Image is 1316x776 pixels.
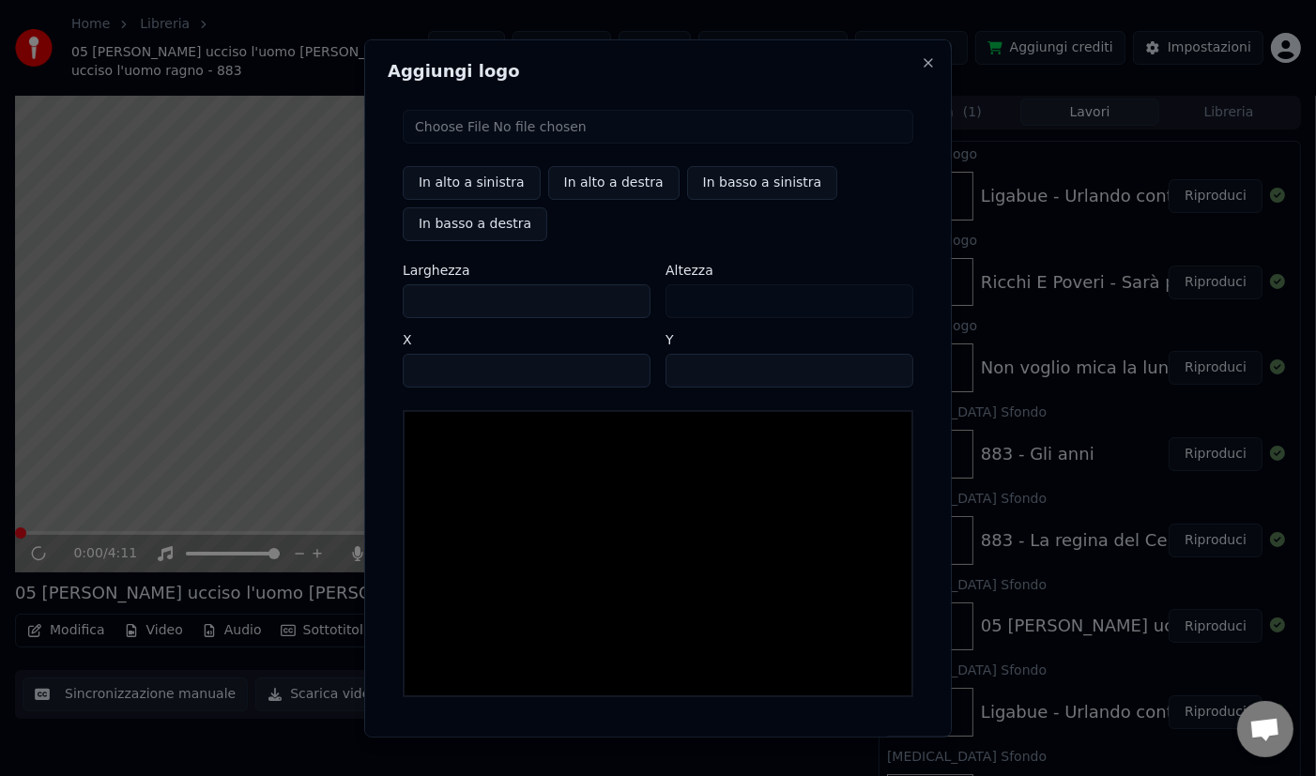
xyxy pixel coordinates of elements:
[666,332,913,345] label: Y
[687,165,838,199] button: In basso a sinistra
[403,263,650,276] label: Larghezza
[548,165,680,199] button: In alto a destra
[403,165,541,199] button: In alto a sinistra
[403,206,547,240] button: In basso a destra
[666,263,913,276] label: Altezza
[403,332,650,345] label: X
[388,62,928,79] h2: Aggiungi logo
